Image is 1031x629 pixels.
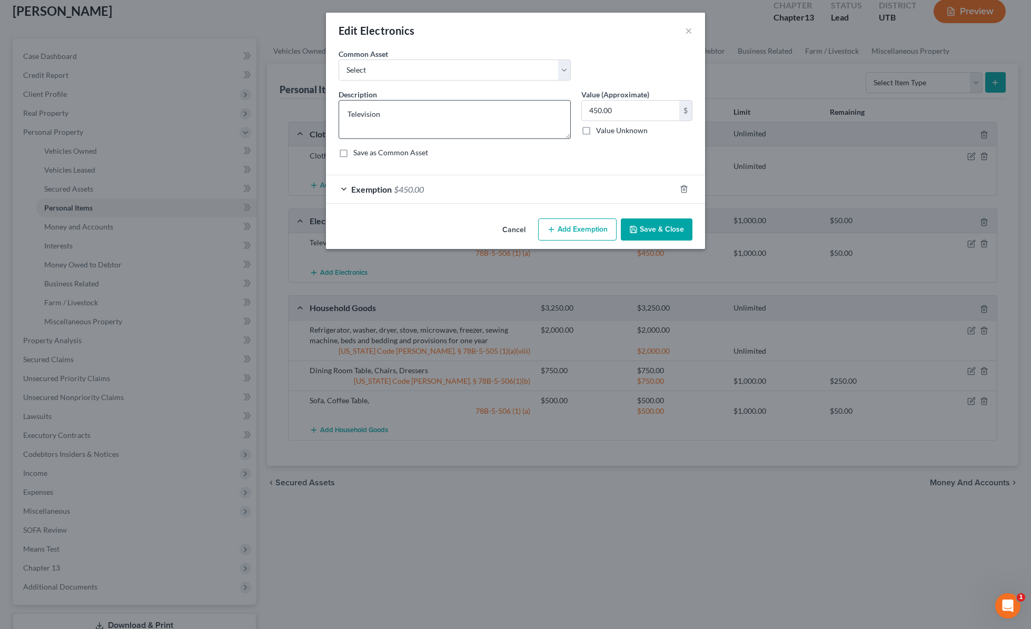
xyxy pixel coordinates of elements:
span: Exemption [351,184,392,194]
span: $450.00 [394,184,424,194]
label: Value Unknown [596,125,648,136]
button: Cancel [494,219,534,241]
button: × [685,24,692,37]
iframe: Intercom live chat [995,593,1020,618]
span: 1 [1017,593,1025,602]
span: Description [339,90,377,99]
button: Save & Close [621,218,692,241]
div: $ [679,101,692,121]
label: Common Asset [339,48,388,59]
button: Add Exemption [538,218,617,241]
label: Save as Common Asset [353,147,428,158]
div: Edit Electronics [339,23,414,38]
input: 0.00 [582,101,679,121]
label: Value (Approximate) [581,89,649,100]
